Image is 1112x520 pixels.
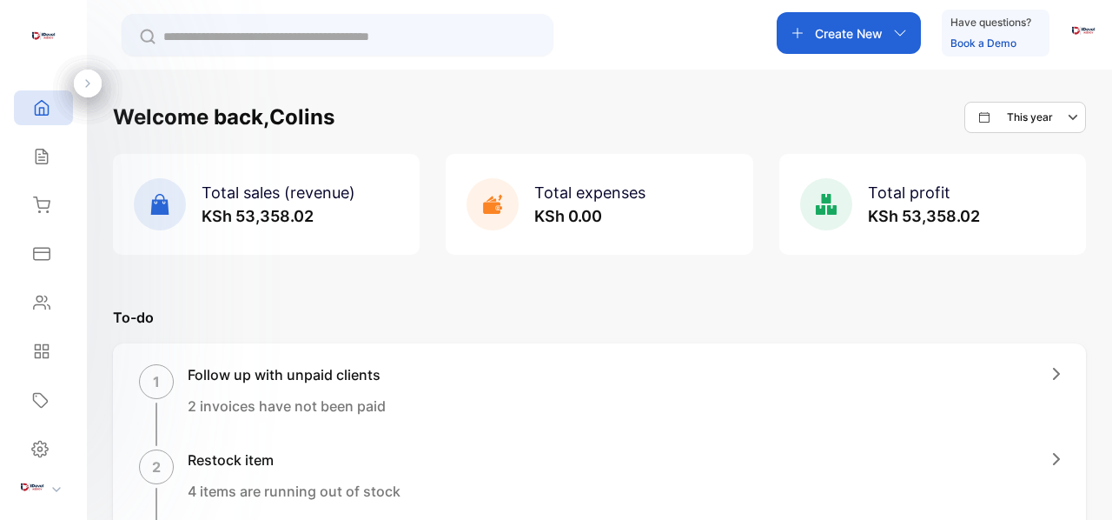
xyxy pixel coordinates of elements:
p: To-do [113,307,1086,328]
span: Total sales (revenue) [202,183,355,202]
img: profile [19,474,45,500]
span: KSh 0.00 [534,207,602,225]
p: 1 [153,371,160,392]
h1: Follow up with unpaid clients [188,364,386,385]
button: Create New [777,12,921,54]
p: 2 invoices have not been paid [188,396,386,417]
img: logo [30,23,56,49]
h1: Welcome back, Colins [113,102,334,133]
p: Have questions? [950,14,1031,31]
button: This year [964,102,1086,133]
button: avatar [1070,12,1096,54]
p: 2 [152,457,161,477]
p: Create New [815,24,883,43]
span: KSh 53,358.02 [868,207,980,225]
a: Book a Demo [950,37,1016,50]
h1: Restock item [188,450,400,470]
img: avatar [1070,17,1096,43]
span: KSh 53,358.02 [202,207,314,225]
span: Total expenses [534,183,645,202]
iframe: LiveChat chat widget [1039,447,1112,520]
span: Total profit [868,183,950,202]
p: This year [1007,110,1053,125]
p: 4 items are running out of stock [188,481,400,502]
